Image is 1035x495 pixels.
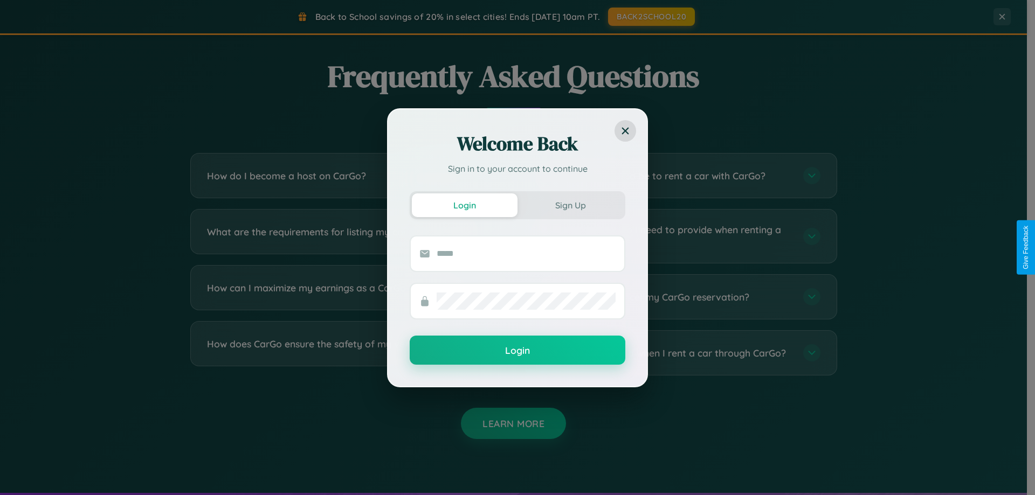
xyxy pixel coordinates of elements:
button: Login [412,193,517,217]
button: Sign Up [517,193,623,217]
div: Give Feedback [1022,226,1030,269]
h2: Welcome Back [410,131,625,157]
button: Login [410,336,625,365]
p: Sign in to your account to continue [410,162,625,175]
